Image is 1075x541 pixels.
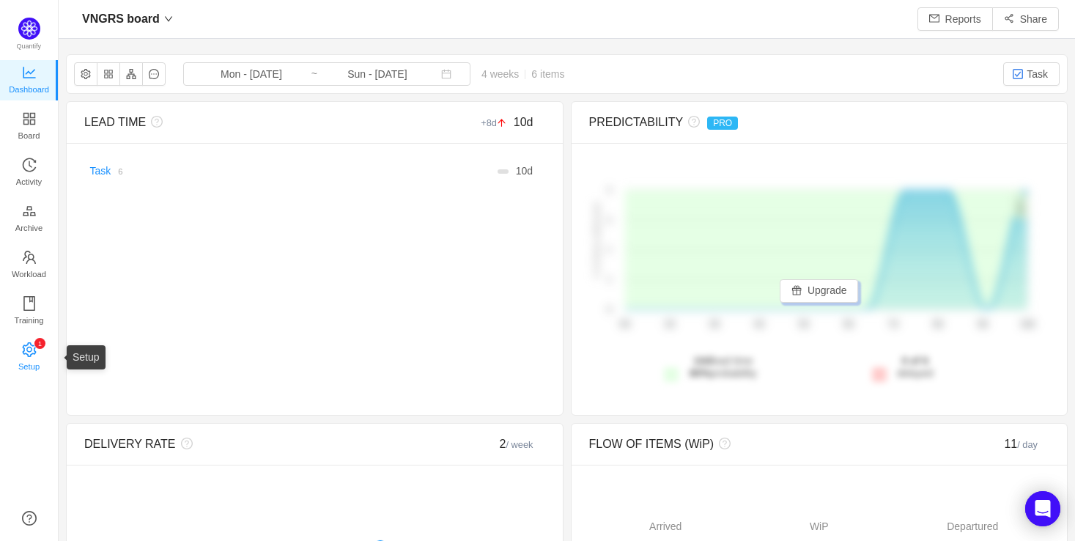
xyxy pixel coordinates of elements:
span: 4 weeks [470,68,575,80]
a: icon: settingSetup [22,343,37,372]
span: 6 items [531,68,564,80]
div: DELIVERY RATE [84,435,429,453]
tspan: 1 [607,246,611,254]
strong: 0 of 6 [901,355,928,367]
i: icon: history [22,158,37,172]
button: icon: apartment [119,62,143,86]
div: Arrived [589,519,743,534]
span: LEAD TIME [84,116,146,128]
tspan: 3d [709,320,719,330]
tspan: 4d [754,320,764,330]
button: icon: mailReports [917,7,993,31]
span: lead time [690,355,757,379]
i: icon: appstore [22,111,37,126]
span: Archive [15,213,43,243]
span: Activity [16,167,42,196]
span: Training [14,306,43,335]
span: PRO [707,117,738,130]
button: icon: message [142,62,166,86]
tspan: 6d [843,320,853,330]
i: icon: gold [22,204,37,218]
i: icon: question-circle [176,438,193,449]
span: Workload [12,260,46,289]
input: Start date [192,66,311,82]
tspan: 5d [799,320,808,330]
i: icon: question-circle [683,116,700,128]
i: icon: down [164,15,173,23]
i: icon: question-circle [714,438,731,449]
a: Dashboard [22,66,37,95]
a: 6 [111,165,122,177]
i: icon: setting [22,342,37,357]
tspan: 0d [619,320,629,330]
tspan: 8d [933,320,942,330]
button: icon: share-altShare [992,7,1059,31]
span: Quantify [17,43,42,50]
button: Task [1003,62,1060,86]
tspan: 2 [607,185,611,194]
i: icon: team [22,250,37,265]
tspan: 0 [607,305,611,314]
strong: 80% [690,367,710,379]
sup: 1 [34,338,45,349]
a: Activity [22,158,37,188]
i: icon: calendar [441,69,451,79]
a: icon: question-circle [22,511,37,526]
small: +8d [481,117,514,128]
input: End date [318,66,437,82]
tspan: 9d [978,320,987,330]
img: Quantify [18,18,40,40]
i: icon: question-circle [146,116,163,128]
span: VNGRS board [82,7,160,31]
span: 10d [514,116,533,128]
span: probability [690,367,757,379]
tspan: 1 [607,276,611,284]
span: 2 [500,438,533,450]
button: icon: appstore [97,62,120,86]
small: 6 [118,167,122,176]
tspan: 7d [888,320,898,330]
tspan: 2 [607,216,611,224]
div: Departured [896,519,1050,534]
small: / day [1017,439,1038,450]
small: / week [506,439,533,450]
span: Dashboard [9,75,49,104]
div: 11 [934,435,1049,453]
button: icon: giftUpgrade [780,279,859,303]
a: Archive [22,205,37,234]
button: icon: setting [74,62,97,86]
tspan: 2d [665,320,674,330]
div: Open Intercom Messenger [1025,491,1060,526]
text: # of items delivered [591,203,600,279]
i: icon: arrow-up [497,118,506,128]
img: 10318 [1012,68,1024,80]
span: d [516,165,533,177]
a: Training [22,297,37,326]
div: WiP [742,519,896,534]
span: Setup [18,352,40,381]
span: 10 [516,165,528,177]
span: delayed [897,355,933,379]
div: FLOW OF ITEMS (WiP) [589,435,934,453]
span: Board [18,121,40,150]
tspan: 10d [1019,320,1034,330]
strong: 10d [693,355,711,367]
i: icon: line-chart [22,65,37,80]
i: icon: book [22,296,37,311]
a: Workload [22,251,37,280]
div: PREDICTABILITY [589,114,934,131]
a: Board [22,112,37,141]
a: Task [90,165,111,177]
p: 1 [37,338,41,349]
